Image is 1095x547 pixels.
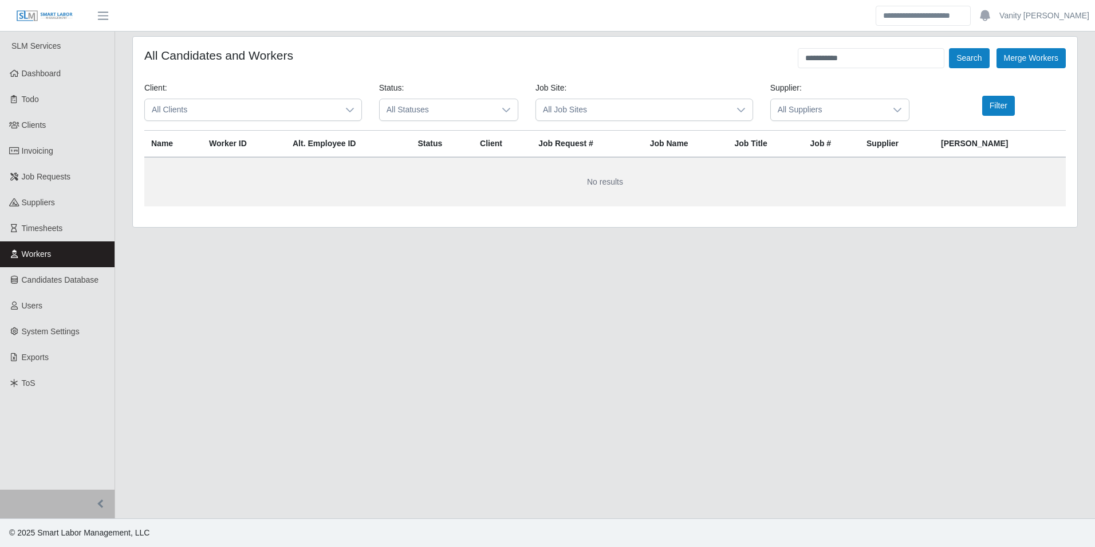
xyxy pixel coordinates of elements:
[771,99,886,120] span: All Suppliers
[999,10,1089,22] a: Vanity [PERSON_NAME]
[145,99,338,120] span: All Clients
[144,131,202,158] th: Name
[286,131,411,158] th: Alt. Employee ID
[803,131,860,158] th: Job #
[144,157,1066,206] td: No results
[727,131,803,158] th: Job Title
[982,96,1015,116] button: Filter
[380,99,495,120] span: All Statuses
[996,48,1066,68] button: Merge Workers
[22,301,43,310] span: Users
[202,131,286,158] th: Worker ID
[22,69,61,78] span: Dashboard
[379,82,404,94] label: Status:
[643,131,728,158] th: Job Name
[934,131,1066,158] th: [PERSON_NAME]
[22,353,49,362] span: Exports
[22,172,71,181] span: Job Requests
[535,82,566,94] label: Job Site:
[22,224,63,233] span: Timesheets
[949,48,989,68] button: Search
[144,48,293,62] h4: All Candidates and Workers
[860,131,934,158] th: Supplier
[22,198,55,207] span: Suppliers
[11,41,61,50] span: SLM Services
[536,99,730,120] span: All Job Sites
[411,131,474,158] th: Status
[22,327,80,336] span: System Settings
[876,6,971,26] input: Search
[770,82,802,94] label: Supplier:
[9,528,149,537] span: © 2025 Smart Labor Management, LLC
[22,120,46,130] span: Clients
[22,275,99,284] span: Candidates Database
[22,249,52,259] span: Workers
[22,378,36,388] span: ToS
[22,146,53,155] span: Invoicing
[22,95,39,104] span: Todo
[16,10,73,22] img: SLM Logo
[473,131,531,158] th: Client
[531,131,643,158] th: Job Request #
[144,82,167,94] label: Client:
